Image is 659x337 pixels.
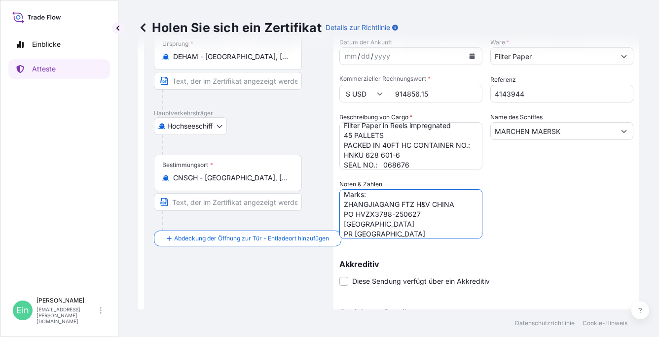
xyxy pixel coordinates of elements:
[339,260,633,268] p: Akkreditiv
[490,85,633,102] input: Buchungsnummer eingeben
[154,72,302,90] input: Text, der auf dem Zertifikat erscheinen soll
[154,231,341,246] button: Abdeckung der Öffnung zur Tür - Entladeort hinzufügen
[344,50,358,62] div: Monat
[491,47,615,65] input: Geben Sie ein, um nach Ware zu suchen
[352,276,490,286] span: Diese Sendung verfügt über ein Akkreditiv
[360,50,371,62] div: Tag
[583,319,627,327] a: Cookie-Hinweis
[515,319,575,327] a: Datenschutzrichtlinie
[615,122,633,140] button: Vorschläge anzeigen
[154,117,227,135] button: Verkehrsmittel auswählen
[373,50,391,62] div: Jahr
[37,297,98,304] p: [PERSON_NAME]
[491,122,615,140] input: Geben Sie ein, um den Schiffsnamen oder IMO zu suchen
[154,193,302,211] input: Text, der auf dem Zertifikat erscheinen soll
[167,121,213,131] span: Hochseeschiff
[174,234,329,243] span: Abdeckung der Öffnung zur Tür - Entladeort hinzufügen
[371,50,373,62] div: /
[32,64,56,74] p: Atteste
[358,50,360,62] div: /
[8,59,110,79] a: Atteste
[339,179,382,189] label: Noten & Zahlen
[16,305,29,315] span: Ein
[490,75,516,85] label: Referenz
[490,112,543,122] label: Name des Schiffes
[162,161,208,169] font: Bestimmungsort
[37,306,98,324] p: [EMAIL_ADDRESS][PERSON_NAME][DOMAIN_NAME]
[464,48,480,64] button: Kalender
[389,85,482,102] input: Betrag eingeben
[32,39,61,49] p: Einblicke
[326,23,390,33] p: Details zur Richtlinie
[154,109,324,117] p: Hauptverkehrsträger
[8,34,110,54] a: Einblicke
[152,20,322,35] font: Holen Sie sich ein Zertifikat
[339,75,426,82] font: Kommerzieller Rechnungswert
[173,173,290,183] input: Bestimmungsort
[339,308,633,316] p: Gesicherte Details
[339,113,408,121] font: Beschreibung von Cargo
[615,47,633,65] button: Vorschläge anzeigen
[173,52,290,62] input: Ursprung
